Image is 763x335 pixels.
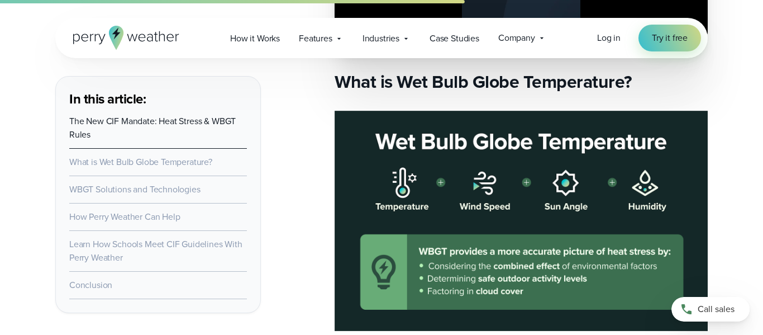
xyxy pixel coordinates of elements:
[69,90,247,108] h3: In this article:
[498,31,535,45] span: Company
[638,25,701,51] a: Try it free
[230,32,280,45] span: How it Works
[69,183,201,196] a: WBGT Solutions and Technologies
[698,303,735,316] span: Call sales
[69,155,212,168] a: What is Wet Bulb Globe Temperature?
[363,32,399,45] span: Industries
[430,32,479,45] span: Case Studies
[221,27,289,50] a: How it Works
[597,31,621,44] span: Log in
[69,238,242,264] a: Learn How Schools Meet CIF Guidelines With Perry Weather
[69,210,180,223] a: How Perry Weather Can Help
[69,115,236,141] a: The New CIF Mandate: Heat Stress & WBGT Rules
[597,31,621,45] a: Log in
[652,31,688,45] span: Try it free
[671,297,750,322] a: Call sales
[420,27,489,50] a: Case Studies
[299,32,332,45] span: Features
[335,70,708,93] h2: What is Wet Bulb Globe Temperature?
[69,279,112,291] a: Conclusion
[335,111,708,331] img: Wet Bulb Globe Temperature WBGT monitoring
